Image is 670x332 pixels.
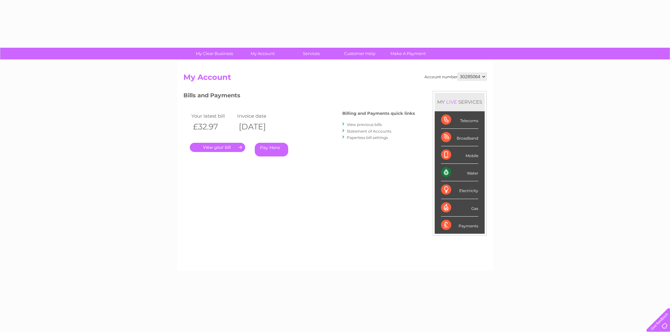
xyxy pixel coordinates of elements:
[190,143,245,152] a: .
[441,199,478,217] div: Gas
[441,181,478,199] div: Electricity
[347,135,388,140] a: Paperless bill settings
[285,48,338,59] a: Services
[190,112,236,120] td: Your latest bill
[236,112,282,120] td: Invoice date
[255,143,288,156] a: Pay Here
[333,48,386,59] a: Customer Help
[441,217,478,234] div: Payments
[424,73,487,80] div: Account number
[441,111,478,129] div: Telecoms
[347,122,382,127] a: View previous bills
[190,120,236,133] th: £32.97
[237,48,289,59] a: My Account
[441,146,478,164] div: Mobile
[183,73,487,85] h2: My Account
[441,164,478,181] div: Water
[347,129,391,134] a: Statement of Accounts
[342,111,415,116] h4: Billing and Payments quick links
[183,91,415,102] h3: Bills and Payments
[435,93,485,111] div: MY SERVICES
[236,120,282,133] th: [DATE]
[188,48,241,59] a: My Clear Business
[382,48,434,59] a: Make A Payment
[445,99,458,105] div: LIVE
[441,129,478,146] div: Broadband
